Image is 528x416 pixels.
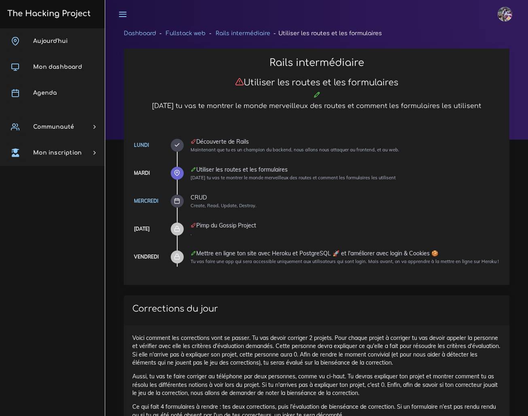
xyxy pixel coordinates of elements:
[132,102,501,110] h5: [DATE] tu vas te montrer le monde merveilleux des routes et comment les formulaires les utilisent
[134,198,158,204] a: Mercredi
[5,9,91,18] h3: The Hacking Project
[191,259,499,264] small: Tu vas faire une app qui sera accessible uniquement aux utilisateurs qui sont login. Mais avant, ...
[33,150,82,156] span: Mon inscription
[498,7,512,21] img: eg54bupqcshyolnhdacp.jpg
[134,142,149,148] a: Lundi
[166,30,206,36] a: Fullstack web
[191,195,501,200] div: CRUD
[191,223,501,228] div: Pimp du Gossip Project
[191,147,399,153] small: Maintenant que tu es un champion du backend, nous allons nous attaquer au frontend, et au web.
[132,57,501,69] h2: Rails intermédiaire
[191,175,396,180] small: [DATE] tu vas te montrer le monde merveilleux des routes et comment les formulaires les utilisent
[132,372,501,397] p: Aussi, tu vas te faire corriger au téléphone par deux personnes, comme vu ci-haut. Tu devras expl...
[132,77,501,88] h3: Utiliser les routes et les formulaires
[191,167,501,172] div: Utiliser les routes et les formulaires
[191,231,192,236] small: .
[134,225,150,233] div: [DATE]
[33,90,57,96] span: Agenda
[124,30,156,36] a: Dashboard
[191,203,257,208] small: Create, Read, Update, Destroy.
[134,253,159,261] div: Vendredi
[132,304,501,314] h3: Corrections du jour
[191,250,501,256] div: Mettre en ligne ton site avec Heroku et PostgreSQL 🚀 et l'améliorer avec login & Cookies 🍪
[33,38,68,44] span: Aujourd'hui
[134,169,150,178] div: Mardi
[33,64,82,70] span: Mon dashboard
[33,124,74,130] span: Communauté
[191,139,501,144] div: Découverte de Rails
[132,334,501,367] p: Voici comment les corrections vont se passer. Tu vas devoir corriger 2 projets. Pour chaque proje...
[216,30,270,36] a: Rails intermédiaire
[270,28,382,38] li: Utiliser les routes et les formulaires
